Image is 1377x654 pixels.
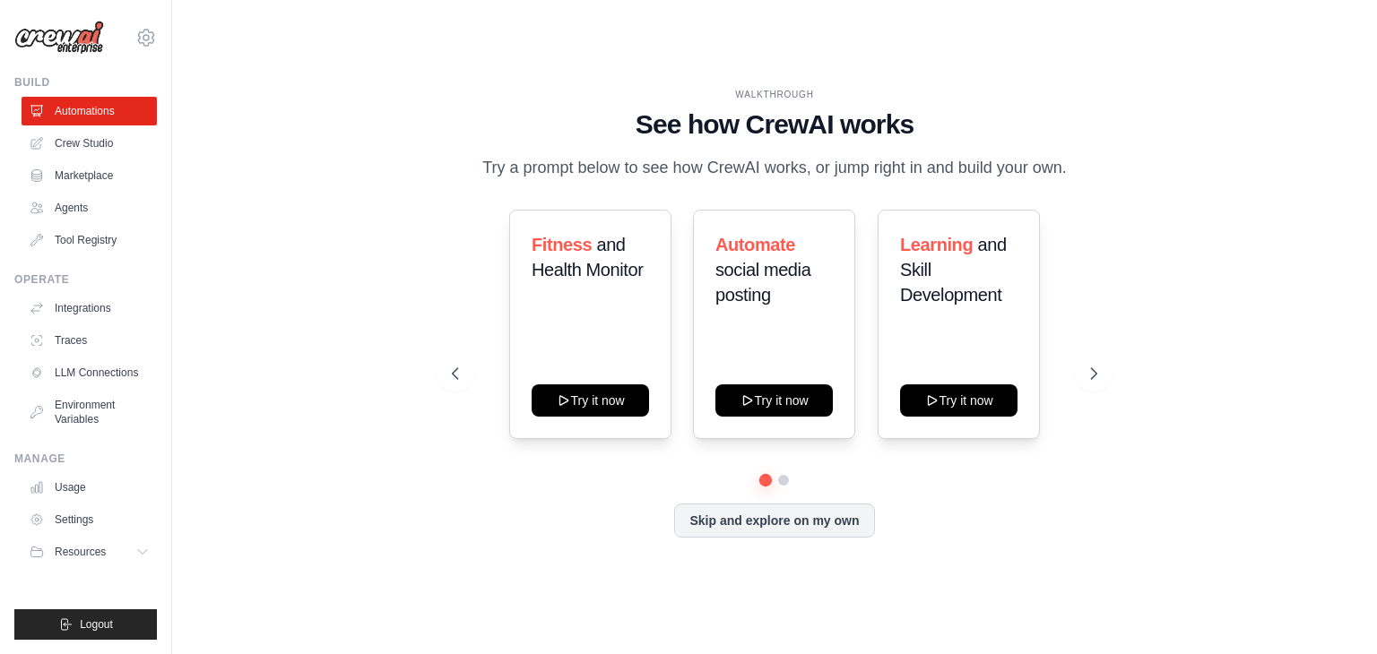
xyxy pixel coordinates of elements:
[715,384,833,417] button: Try it now
[14,21,104,55] img: Logo
[22,226,157,254] a: Tool Registry
[532,384,649,417] button: Try it now
[452,88,1097,101] div: WALKTHROUGH
[22,97,157,125] a: Automations
[14,609,157,640] button: Logout
[22,538,157,566] button: Resources
[900,384,1018,417] button: Try it now
[22,505,157,534] a: Settings
[532,235,592,254] span: Fitness
[80,617,113,632] span: Logout
[715,235,795,254] span: Automate
[452,108,1097,141] h1: See how CrewAI works
[674,503,874,538] button: Skip and explore on my own
[22,473,157,502] a: Usage
[14,452,157,466] div: Manage
[14,272,157,287] div: Operate
[22,326,157,355] a: Traces
[22,161,157,190] a: Marketplace
[14,75,157,90] div: Build
[473,155,1076,181] p: Try a prompt below to see how CrewAI works, or jump right in and build your own.
[22,358,157,387] a: LLM Connections
[715,260,810,305] span: social media posting
[22,194,157,222] a: Agents
[55,545,106,559] span: Resources
[22,391,157,434] a: Environment Variables
[900,235,1007,305] span: and Skill Development
[22,129,157,158] a: Crew Studio
[900,235,973,254] span: Learning
[22,294,157,323] a: Integrations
